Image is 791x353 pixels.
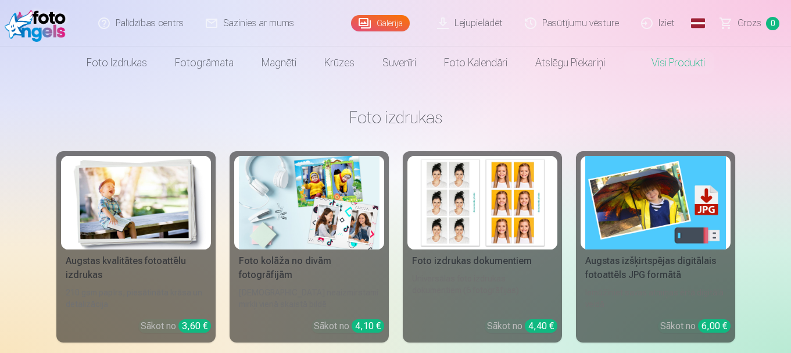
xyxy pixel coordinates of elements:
a: Galerija [351,15,410,31]
a: Foto izdrukas [73,47,161,79]
div: Augstas izšķirtspējas digitālais fotoattēls JPG formātā [581,254,731,282]
div: Foto izdrukas dokumentiem [407,254,557,268]
a: Magnēti [248,47,310,79]
img: Foto kolāža no divām fotogrāfijām [239,156,380,249]
div: Sākot no [660,319,731,333]
img: /fa1 [5,5,71,42]
div: 4,40 € [525,319,557,333]
a: Krūzes [310,47,368,79]
div: 6,00 € [698,319,731,333]
a: Suvenīri [368,47,430,79]
div: Foto kolāža no divām fotogrāfijām [234,254,384,282]
span: 0 [766,17,779,30]
div: Sākot no [141,319,211,333]
span: Grozs [738,16,761,30]
a: Foto kalendāri [430,47,521,79]
a: Foto izdrukas dokumentiemFoto izdrukas dokumentiemUniversālas foto izdrukas dokumentiem (6 fotogr... [403,151,562,343]
div: Sākot no [487,319,557,333]
div: Sākot no [314,319,384,333]
a: Augstas kvalitātes fotoattēlu izdrukasAugstas kvalitātes fotoattēlu izdrukas210 gsm papīrs, piesā... [56,151,216,343]
div: 3,60 € [178,319,211,333]
div: Augstas kvalitātes fotoattēlu izdrukas [61,254,211,282]
img: Augstas kvalitātes fotoattēlu izdrukas [66,156,206,249]
a: Foto kolāža no divām fotogrāfijāmFoto kolāža no divām fotogrāfijām[DEMOGRAPHIC_DATA] neaizmirstam... [230,151,389,343]
div: 210 gsm papīrs, piesātināta krāsa un detalizācija [61,287,211,310]
a: Augstas izšķirtspējas digitālais fotoattēls JPG formātāAugstas izšķirtspējas digitālais fotoattēl... [576,151,735,343]
div: Universālas foto izdrukas dokumentiem (6 fotogrāfijas) [407,273,557,310]
div: [DEMOGRAPHIC_DATA] neaizmirstami mirkļi vienā skaistā bildē [234,287,384,310]
h3: Foto izdrukas [66,107,726,128]
img: Augstas izšķirtspējas digitālais fotoattēls JPG formātā [585,156,726,249]
div: 4,10 € [352,319,384,333]
div: Iemūžiniet savas atmiņas ērtā digitālā veidā [581,287,731,310]
a: Atslēgu piekariņi [521,47,619,79]
a: Fotogrāmata [161,47,248,79]
a: Visi produkti [619,47,719,79]
img: Foto izdrukas dokumentiem [412,156,553,249]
